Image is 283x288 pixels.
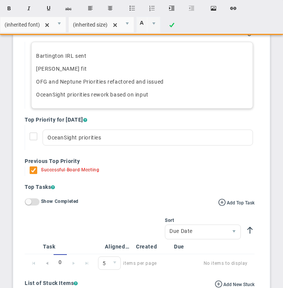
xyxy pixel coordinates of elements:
[54,254,67,270] span: 0
[227,200,255,206] span: Add Top Task
[121,17,134,32] span: select
[101,1,119,16] button: Center text
[36,65,248,73] p: [PERSON_NAME] fit
[40,239,71,254] th: Task
[25,280,255,286] h4: List of Stuck Items
[98,256,121,270] span: 0
[53,17,66,32] span: select
[98,256,157,270] span: items per page
[204,1,223,16] button: Insert image
[36,91,248,98] p: OceanSight priorities rework based on input
[133,239,171,254] th: Created
[166,259,248,268] span: No items to display
[109,257,120,269] span: select
[0,17,53,32] input: Font Name
[40,1,58,16] button: Underline
[36,78,248,85] p: OFG and Neptune Priorities refactored and issued
[165,225,228,237] span: Due Date
[41,166,99,176] div: Successful Board Meeting
[25,158,255,165] h4: Previous Top Priority
[215,280,255,288] button: Add New Stuck
[143,1,161,16] button: Insert ordered list
[36,52,248,60] p: Bartington IRL sent
[123,1,141,16] button: Insert unordered list
[69,17,121,32] input: Font Size
[223,282,255,287] span: Add New Stuck
[59,1,77,16] button: Strikethrough
[228,225,240,239] span: select
[165,217,241,224] div: Sort
[224,1,242,16] button: Insert hyperlink
[25,116,255,123] h4: Top Priority for [DATE]
[102,239,133,254] th: Aligned To
[218,198,255,206] button: Add Top Task
[163,18,181,33] a: Done!
[41,199,79,204] label: Show Completed
[81,1,100,16] button: Align text left
[25,184,255,191] h4: Top Tasks
[171,239,209,254] th: Due
[136,17,160,33] span: Current selected color is rgba(255, 255, 255, 0)
[98,257,109,269] span: 5
[47,135,101,141] span: OceanSight priorities
[20,1,38,16] button: Italic
[147,17,160,32] span: select
[163,1,181,16] button: Indent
